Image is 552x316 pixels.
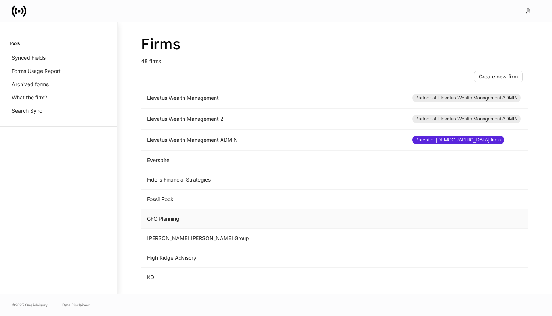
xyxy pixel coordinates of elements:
p: Search Sync [12,107,42,115]
p: Archived forms [12,81,49,88]
div: Create new firm [479,73,518,80]
h2: Firms [141,35,528,53]
a: Archived forms [9,78,108,91]
td: Kingsview [141,287,406,307]
td: Elevatus Wealth Management [141,88,406,109]
p: Synced Fields [12,54,46,62]
td: Elevatus Wealth Management 2 [141,109,406,130]
a: Forms Usage Report [9,64,108,78]
p: Forms Usage Report [12,67,61,75]
span: © 2025 OneAdvisory [12,302,48,308]
a: Search Sync [9,104,108,117]
a: Data Disclaimer [62,302,90,308]
td: Elevatus Wealth Management ADMIN [141,130,406,151]
a: Synced Fields [9,51,108,64]
td: Fidelis Financial Strategies [141,170,406,190]
td: GFC Planning [141,209,406,229]
button: Create new firm [474,71,523,82]
a: What the firm? [9,91,108,104]
td: High Ridge Advisory [141,248,406,268]
td: Fossil Rock [141,190,406,209]
h6: Tools [9,40,20,47]
span: Partner of Elevatus Wealth Management ADMIN [412,115,521,123]
td: Everspire [141,151,406,170]
p: 48 firms [141,53,528,65]
span: Parent of [DEMOGRAPHIC_DATA] firms [412,136,504,144]
p: What the firm? [12,94,47,101]
span: Partner of Elevatus Wealth Management ADMIN [412,94,521,102]
td: KD [141,268,406,287]
td: [PERSON_NAME] [PERSON_NAME] Group [141,229,406,248]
